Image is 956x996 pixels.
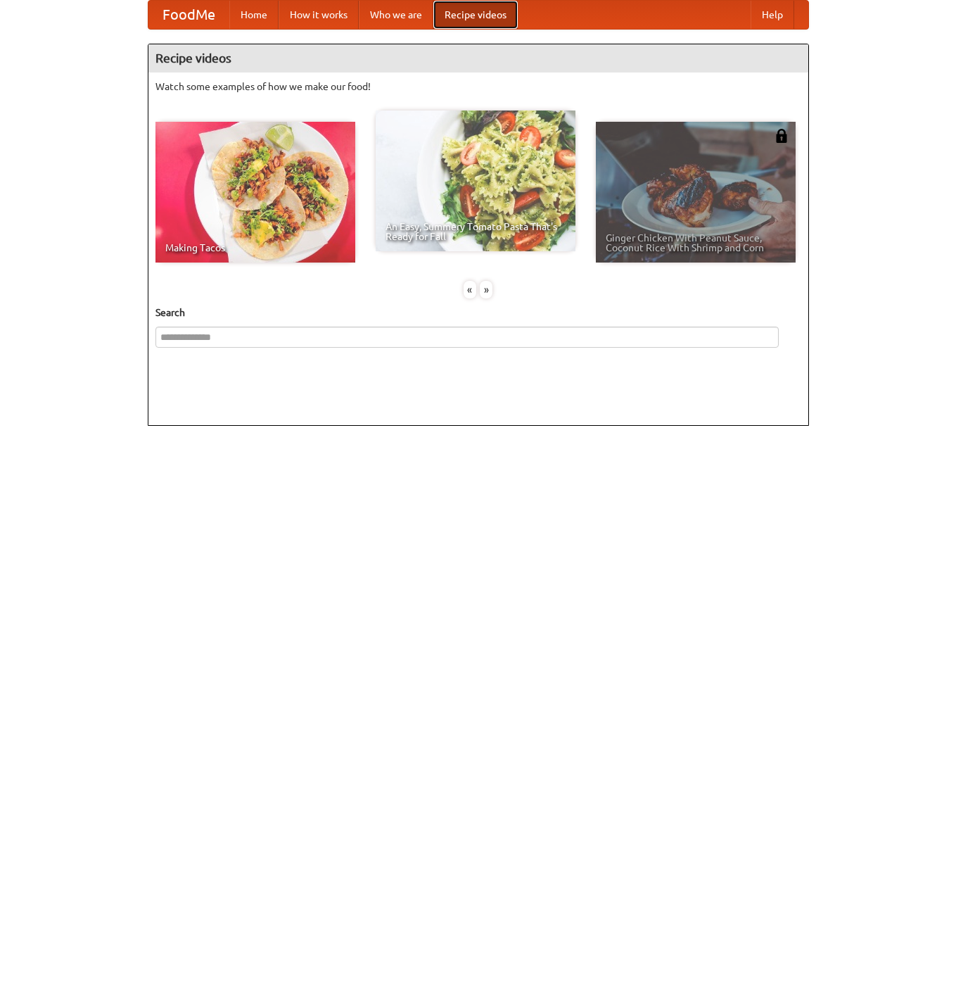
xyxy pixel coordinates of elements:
p: Watch some examples of how we make our food! [155,80,801,94]
a: Recipe videos [433,1,518,29]
span: An Easy, Summery Tomato Pasta That's Ready for Fall [385,222,566,241]
div: » [480,281,492,298]
a: Who we are [359,1,433,29]
span: Making Tacos [165,243,345,253]
h4: Recipe videos [148,44,808,73]
a: How it works [279,1,359,29]
h5: Search [155,305,801,320]
a: Making Tacos [155,122,355,263]
img: 483408.png [775,129,789,143]
a: FoodMe [148,1,229,29]
a: Home [229,1,279,29]
a: An Easy, Summery Tomato Pasta That's Ready for Fall [376,111,575,251]
a: Help [751,1,794,29]
div: « [464,281,476,298]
